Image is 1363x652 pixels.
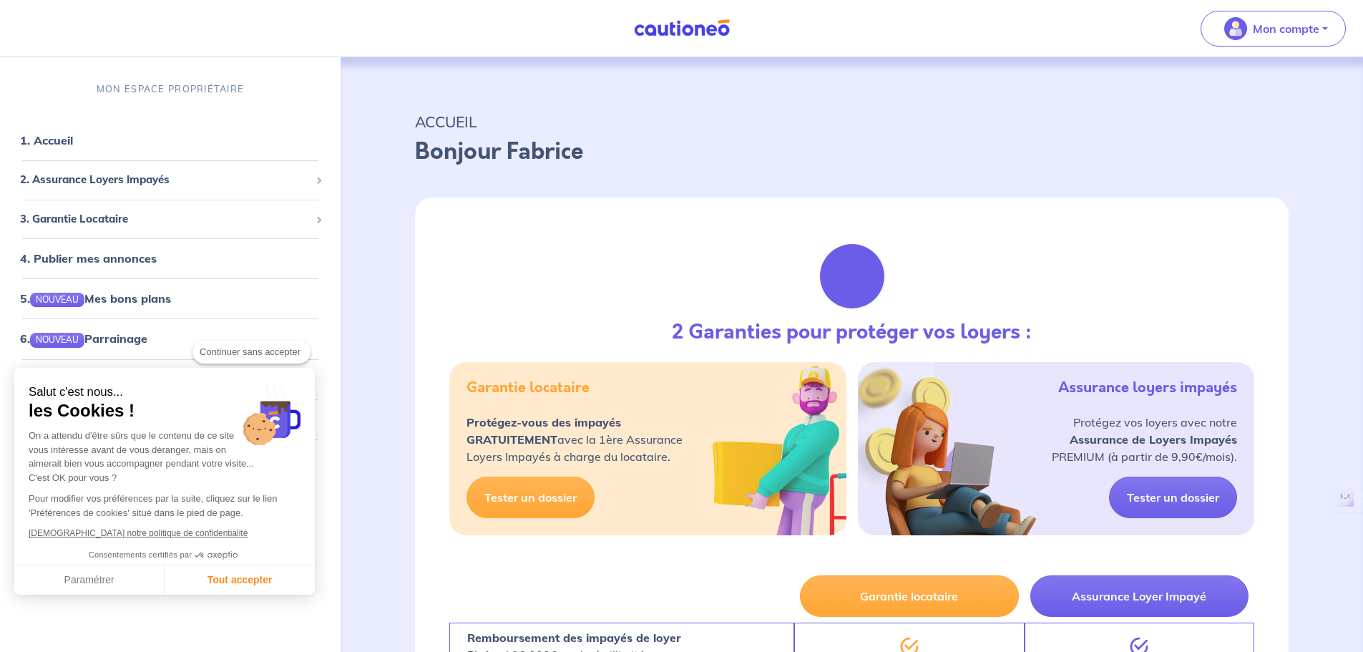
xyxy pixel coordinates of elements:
img: justif-loupe [814,238,891,315]
p: avec la 1ère Assurance Loyers Impayés à charge du locataire. [466,414,683,465]
p: Mon compte [1253,20,1319,37]
a: 1. Accueil [20,133,73,147]
span: les Cookies ! [29,400,301,422]
img: illu_account_valid_menu.svg [1224,17,1247,40]
a: Tester un dossier [466,477,595,518]
p: Bonjour Fabrice [415,135,1289,169]
p: Protégez vos loyers avec notre PREMIUM (à partir de 9,90€/mois). [1052,414,1237,465]
span: Consentements certifiés par [89,551,192,559]
div: 2. Assurance Loyers Impayés [6,166,335,194]
small: Salut c'est nous... [29,385,301,400]
div: 5.NOUVEAUMes bons plans [6,284,335,313]
div: 8. Mes informations [6,405,335,434]
button: illu_account_valid_menu.svgMon compte [1201,11,1346,47]
strong: Remboursement des impayés de loyer [467,631,681,645]
div: On a attendu d'être sûrs que le contenu de ce site vous intéresse avant de vous déranger, mais on... [29,429,301,485]
a: Tester un dossier [1109,477,1237,518]
p: MON ESPACE PROPRIÉTAIRE [97,82,244,96]
strong: Protégez-vous des impayés GRATUITEMENT [466,415,621,447]
button: Paramétrer [14,565,165,595]
div: 1. Accueil [6,126,335,155]
h5: Garantie locataire [466,379,590,396]
button: Continuer sans accepter [192,341,311,364]
span: 2. Assurance Loyers Impayés [20,172,310,188]
span: Continuer sans accepter [200,345,303,359]
p: ACCUEIL [415,109,1289,135]
a: 4. Publier mes annonces [20,251,157,266]
button: Assurance Loyer Impayé [1030,575,1249,617]
p: Pour modifier vos préférences par la suite, cliquez sur le lien 'Préférences de cookies' situé da... [29,492,301,520]
a: [DEMOGRAPHIC_DATA] notre politique de confidentialité [29,528,248,538]
div: 9. Mes factures [6,445,335,474]
h3: 2 Garanties pour protéger vos loyers : [672,321,1032,345]
div: 3. Garantie Locataire [6,205,335,233]
svg: Axeptio [195,534,238,577]
div: 4. Publier mes annonces [6,244,335,273]
button: Tout accepter [165,565,315,595]
img: Cautioneo [628,19,736,37]
strong: Assurance de Loyers Impayés [1070,432,1237,447]
div: 7. Contact [6,365,335,394]
a: 6.NOUVEAUParrainage [20,331,147,346]
a: 5.NOUVEAUMes bons plans [20,291,171,306]
span: 3. Garantie Locataire [20,211,310,228]
div: 6.NOUVEAUParrainage [6,324,335,353]
button: Garantie locataire [800,575,1018,617]
h5: Assurance loyers impayés [1058,379,1237,396]
button: Consentements certifiés par [82,546,248,565]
